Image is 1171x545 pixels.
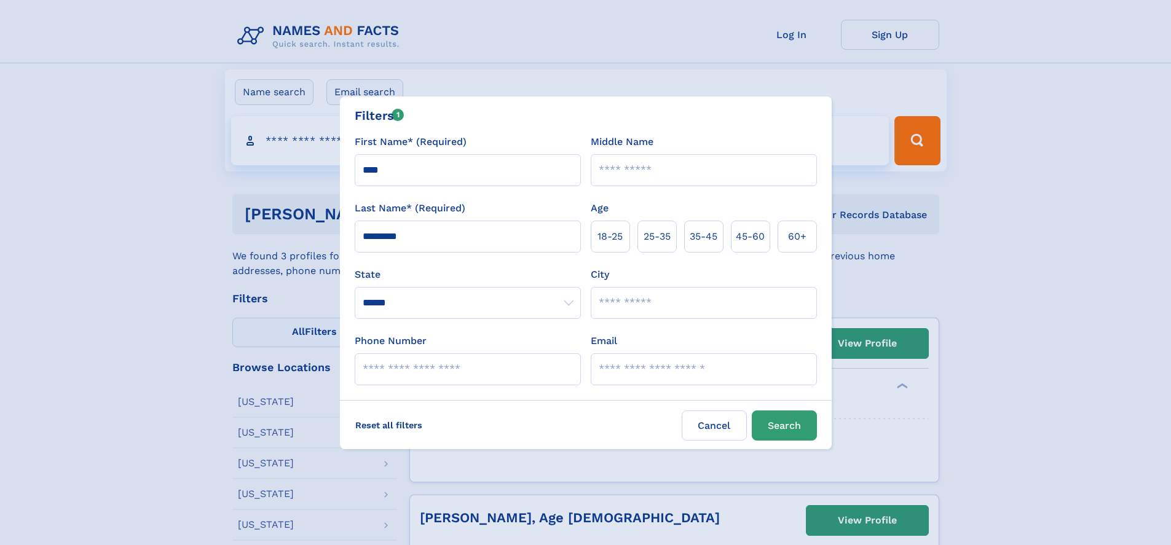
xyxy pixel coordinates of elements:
[682,410,747,441] label: Cancel
[591,201,609,216] label: Age
[644,229,671,244] span: 25‑35
[355,267,581,282] label: State
[355,135,467,149] label: First Name* (Required)
[690,229,717,244] span: 35‑45
[591,267,609,282] label: City
[752,410,817,441] button: Search
[355,201,465,216] label: Last Name* (Required)
[355,106,404,125] div: Filters
[591,334,617,348] label: Email
[736,229,765,244] span: 45‑60
[788,229,806,244] span: 60+
[347,410,430,440] label: Reset all filters
[597,229,623,244] span: 18‑25
[355,334,427,348] label: Phone Number
[591,135,653,149] label: Middle Name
